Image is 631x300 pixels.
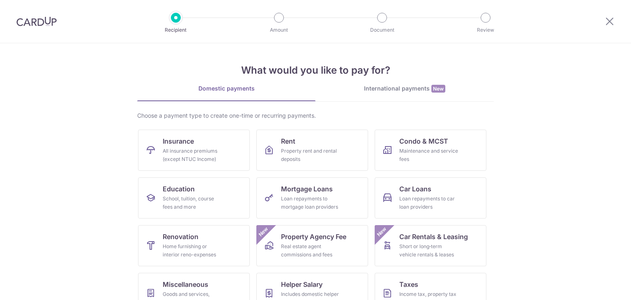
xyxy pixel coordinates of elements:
[163,242,222,259] div: Home furnishing or interior reno-expenses
[163,147,222,163] div: All insurance premiums (except NTUC Income)
[399,136,448,146] span: Condo & MCST
[315,84,494,93] div: International payments
[256,225,368,266] a: Property Agency FeeReal estate agent commissions and feesNew
[163,136,194,146] span: Insurance
[281,195,340,211] div: Loan repayments to mortgage loan providers
[257,225,270,239] span: New
[137,84,315,93] div: Domestic payments
[138,130,250,171] a: InsuranceAll insurance premiums (except NTUC Income)
[281,232,346,242] span: Property Agency Fee
[399,242,458,259] div: Short or long‑term vehicle rentals & leases
[399,279,418,289] span: Taxes
[375,225,389,239] span: New
[399,147,458,163] div: Maintenance and service fees
[399,195,458,211] div: Loan repayments to car loan providers
[281,242,340,259] div: Real estate agent commissions and fees
[281,184,333,194] span: Mortgage Loans
[163,184,195,194] span: Education
[256,177,368,219] a: Mortgage LoansLoan repayments to mortgage loan providers
[138,177,250,219] a: EducationSchool, tuition, course fees and more
[431,85,445,93] span: New
[399,232,468,242] span: Car Rentals & Leasing
[578,275,623,296] iframe: Opens a widget where you can find more information
[163,195,222,211] div: School, tuition, course fees and more
[137,63,494,78] h4: What would you like to pay for?
[163,232,198,242] span: Renovation
[399,184,431,194] span: Car Loans
[145,26,206,34] p: Recipient
[455,26,516,34] p: Review
[249,26,309,34] p: Amount
[375,130,486,171] a: Condo & MCSTMaintenance and service fees
[281,279,322,289] span: Helper Salary
[352,26,412,34] p: Document
[281,136,295,146] span: Rent
[256,130,368,171] a: RentProperty rent and rental deposits
[138,225,250,266] a: RenovationHome furnishing or interior reno-expenses
[281,147,340,163] div: Property rent and rental deposits
[163,279,208,289] span: Miscellaneous
[375,177,486,219] a: Car LoansLoan repayments to car loan providers
[16,16,57,26] img: CardUp
[137,112,494,120] div: Choose a payment type to create one-time or recurring payments.
[375,225,486,266] a: Car Rentals & LeasingShort or long‑term vehicle rentals & leasesNew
